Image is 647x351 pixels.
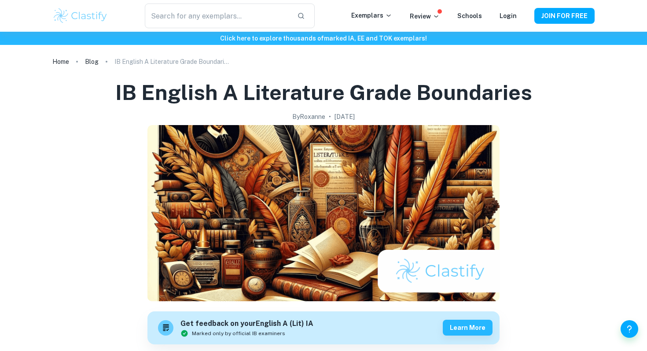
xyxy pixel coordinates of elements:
h6: Get feedback on your English A (Lit) IA [180,318,313,329]
span: Marked only by official IB examiners [192,329,285,337]
button: Help and Feedback [621,320,638,338]
h2: By Roxanne [292,112,325,122]
h1: IB English A Literature Grade Boundaries [115,78,532,107]
a: Blog [85,55,99,68]
a: Login [500,12,517,19]
p: Exemplars [351,11,392,20]
input: Search for any exemplars... [145,4,290,28]
p: • [329,112,331,122]
a: Get feedback on yourEnglish A (Lit) IAMarked only by official IB examinersLearn more [147,311,500,344]
p: IB English A Literature Grade Boundaries [114,57,229,67]
p: Review [410,11,440,21]
h2: [DATE] [335,112,355,122]
button: JOIN FOR FREE [534,8,595,24]
img: IB English A Literature Grade Boundaries cover image [147,125,500,301]
button: Learn more [443,320,493,336]
img: Clastify logo [52,7,108,25]
a: Home [52,55,69,68]
a: Schools [457,12,482,19]
h6: Click here to explore thousands of marked IA, EE and TOK exemplars ! [2,33,645,43]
